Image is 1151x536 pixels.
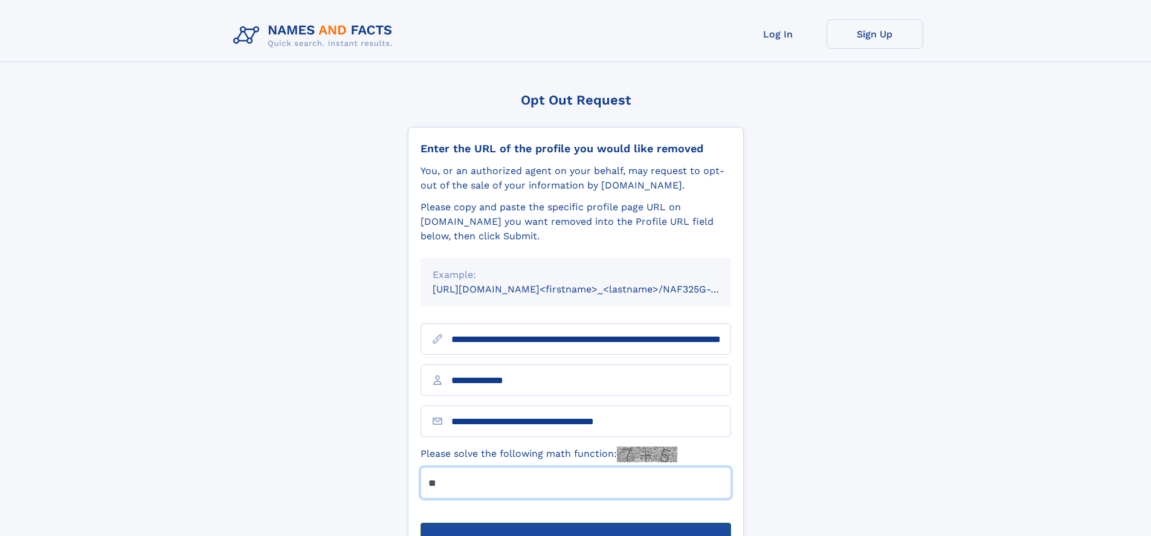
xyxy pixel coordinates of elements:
[421,447,677,462] label: Please solve the following math function:
[421,142,731,155] div: Enter the URL of the profile you would like removed
[433,283,754,295] small: [URL][DOMAIN_NAME]<firstname>_<lastname>/NAF325G-xxxxxxxx
[228,19,402,52] img: Logo Names and Facts
[408,92,744,108] div: Opt Out Request
[421,164,731,193] div: You, or an authorized agent on your behalf, may request to opt-out of the sale of your informatio...
[433,268,719,282] div: Example:
[730,19,827,49] a: Log In
[421,200,731,244] div: Please copy and paste the specific profile page URL on [DOMAIN_NAME] you want removed into the Pr...
[827,19,923,49] a: Sign Up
